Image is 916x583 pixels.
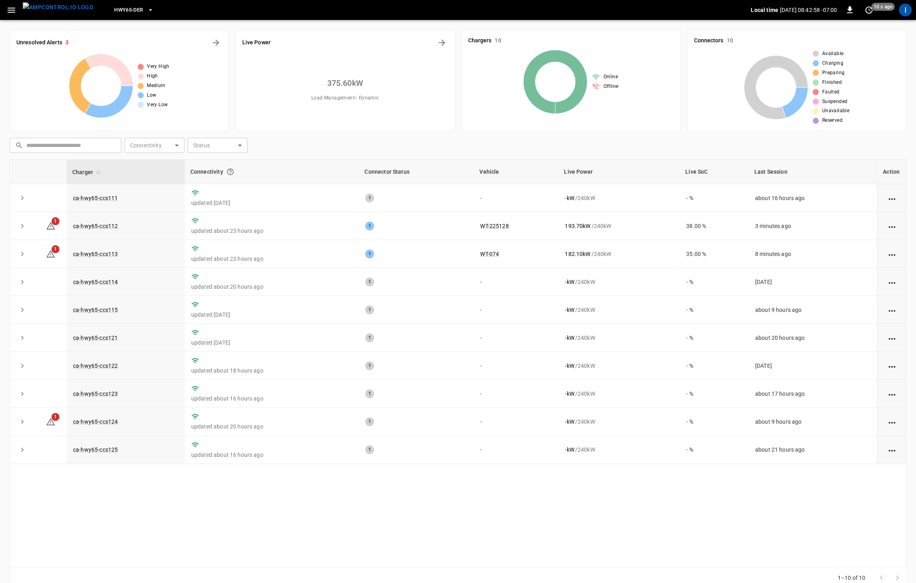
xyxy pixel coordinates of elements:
[365,194,374,202] div: 1
[435,36,448,49] button: Energy Overview
[680,160,749,184] th: Live SoC
[23,2,93,12] img: ampcontrol.io logo
[877,160,906,184] th: Action
[680,352,749,380] td: - %
[365,222,374,230] div: 1
[749,352,877,380] td: [DATE]
[749,240,877,268] td: 8 minutes ago
[191,227,353,235] p: updated about 23 hours ago
[474,184,558,212] td: -
[365,417,374,426] div: 1
[838,574,866,582] p: 1–10 of 10
[565,446,574,454] p: - kW
[147,63,170,71] span: Very High
[16,388,28,400] button: expand row
[191,422,353,430] p: updated about 20 hours ago
[474,408,558,436] td: -
[887,278,897,286] div: action cell options
[474,352,558,380] td: -
[46,250,55,257] a: 1
[72,167,103,177] span: Charger
[887,390,897,398] div: action cell options
[16,444,28,456] button: expand row
[887,446,897,454] div: action cell options
[558,160,680,184] th: Live Power
[680,380,749,408] td: - %
[327,77,363,89] h6: 375.60 kW
[751,6,778,14] p: Local time
[887,194,897,202] div: action cell options
[191,311,353,319] p: updated [DATE]
[46,418,55,424] a: 1
[565,334,574,342] p: - kW
[680,240,749,268] td: 35.00 %
[480,223,508,229] a: WT-225128
[822,59,843,67] span: Charging
[16,38,62,47] h6: Unresolved Alerts
[46,222,55,228] a: 1
[565,306,574,314] p: - kW
[474,380,558,408] td: -
[680,184,749,212] td: - %
[147,72,158,80] span: High
[749,160,877,184] th: Last Session
[565,222,673,230] div: / 240 kW
[565,390,574,398] p: - kW
[565,418,673,426] div: / 240 kW
[603,83,618,91] span: Offline
[147,82,165,90] span: Medium
[480,251,499,257] a: WT-074
[16,276,28,288] button: expand row
[680,408,749,436] td: - %
[73,307,118,313] a: ca-hwy65-ccs115
[603,73,617,81] span: Online
[16,416,28,428] button: expand row
[73,363,118,369] a: ca-hwy65-ccs122
[822,69,845,77] span: Preparing
[887,306,897,314] div: action cell options
[565,250,590,258] p: 182.10 kW
[16,332,28,344] button: expand row
[365,445,374,454] div: 1
[822,79,841,87] span: Finished
[474,268,558,296] td: -
[474,296,558,324] td: -
[16,360,28,372] button: expand row
[780,6,837,14] p: [DATE] 08:42:58 -07:00
[565,390,673,398] div: / 240 kW
[73,335,118,341] a: ca-hwy65-ccs121
[359,160,474,184] th: Connector Status
[114,6,143,15] span: HWY65-DER
[16,304,28,316] button: expand row
[749,436,877,464] td: about 21 hours ago
[680,324,749,352] td: - %
[365,305,374,314] div: 1
[365,361,374,370] div: 1
[474,160,558,184] th: Vehicle
[210,36,222,49] button: All Alerts
[73,195,118,201] a: ca-hwy65-ccs111
[191,367,353,375] p: updated about 18 hours ago
[365,333,374,342] div: 1
[191,451,353,459] p: updated about 16 hours ago
[73,446,118,453] a: ca-hwy65-ccs125
[822,98,847,106] span: Suspended
[191,395,353,403] p: updated about 16 hours ago
[680,212,749,240] td: 38.00 %
[51,245,59,253] span: 1
[749,268,877,296] td: [DATE]
[111,2,156,18] button: HWY65-DER
[191,339,353,347] p: updated [DATE]
[73,223,118,229] a: ca-hwy65-ccs112
[190,165,354,179] div: Connectivity
[565,418,574,426] p: - kW
[365,250,374,258] div: 1
[223,165,237,179] button: Connection between the charger and our software.
[16,220,28,232] button: expand row
[365,278,374,286] div: 1
[565,306,673,314] div: / 240 kW
[749,184,877,212] td: about 16 hours ago
[73,279,118,285] a: ca-hwy65-ccs114
[16,248,28,260] button: expand row
[680,268,749,296] td: - %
